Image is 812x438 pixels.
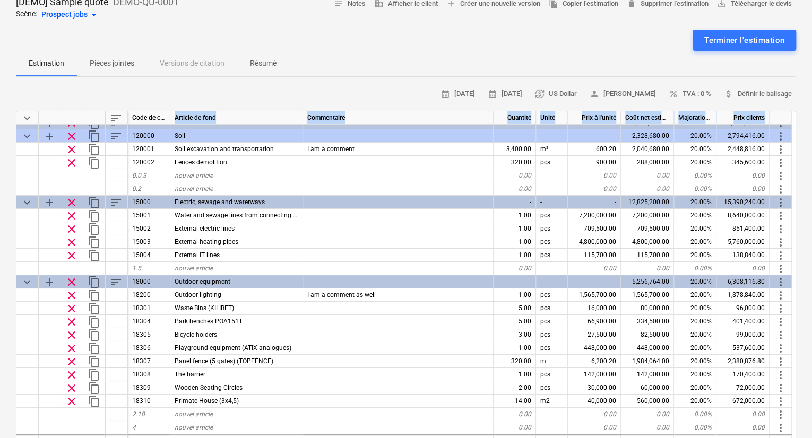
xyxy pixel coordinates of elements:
div: 851,400.00 [716,222,770,235]
span: Ligne en double [88,156,100,169]
div: 0.00 [494,182,536,196]
span: Plus d'actions [774,276,787,288]
span: External heating pipes [175,238,238,246]
span: Supprimer la ligne [65,156,78,169]
div: Prospect jobs [41,8,100,21]
div: - [536,129,568,143]
span: Plus d'actions [774,196,787,209]
div: pcs [536,368,568,381]
div: 0.00 [716,408,770,421]
div: m2 [536,395,568,408]
div: 0.00 [621,182,674,196]
p: Estimation [29,58,64,69]
span: Supprimer la ligne [65,196,78,209]
div: 0.00 [621,169,674,182]
div: 709,500.00 [568,222,621,235]
div: Coût net estimé [621,111,674,125]
button: [PERSON_NAME] [585,86,660,102]
span: Supprimer la ligne [65,369,78,381]
span: Soil [175,132,185,139]
span: Plus d'actions [774,223,787,235]
button: Terminer l'estimation [693,30,796,51]
span: Plus d'actions [774,209,787,222]
button: TVA : 0 % [664,86,715,102]
span: Supprimer la ligne [65,382,78,395]
div: 1.00 [494,249,536,262]
div: - [494,129,536,143]
span: Ajouter une sous-catégorie à la ligne [43,196,56,209]
div: 15000 [128,196,170,209]
span: Supprimer la ligne [65,209,78,222]
div: 80,000.00 [621,302,674,315]
span: Ligne en double [88,342,100,355]
div: 15,390,240.00 [716,196,770,209]
span: Plus d'actions [774,289,787,302]
div: 18308 [128,368,170,381]
button: Définir le balisage [720,86,796,102]
span: Ajouter une sous-catégorie à la ligne [43,130,56,143]
span: Ligne en double [88,355,100,368]
span: Supprimer la ligne [65,395,78,408]
div: 72,000.00 [716,381,770,395]
div: pcs [536,328,568,341]
div: 18307 [128,355,170,368]
span: Ligne en double [88,395,100,408]
div: Quantité [494,111,536,125]
span: Réduire la catégorie [21,196,33,209]
span: Outdoor equipment [175,278,230,285]
span: Plus d'actions [774,395,787,408]
span: Plus d'actions [774,408,787,421]
div: pcs [536,156,568,169]
span: arrow_drop_down [88,8,100,21]
div: 15004 [128,249,170,262]
div: Prix à l'unité [568,111,621,125]
div: pcs [536,302,568,315]
div: 7,200,000.00 [621,209,674,222]
span: US Dollar [535,88,577,100]
div: - [568,275,621,288]
div: 0.00 [494,262,536,275]
div: 1.00 [494,209,536,222]
div: 8,640,000.00 [716,209,770,222]
span: External IT lines [175,251,220,259]
div: 2,448,816.00 [716,143,770,156]
div: 2,040,680.00 [621,143,674,156]
button: US Dollar [531,86,581,102]
div: - [536,196,568,209]
span: Plus d'actions [774,156,787,169]
span: Ligne en double [88,369,100,381]
div: 99,000.00 [716,328,770,341]
div: 20.00% [674,209,716,222]
p: Pièces jointes [90,58,134,69]
div: 0.00 [568,169,621,182]
span: External electric lines [175,225,235,232]
div: - [536,275,568,288]
div: 0.00% [674,182,716,196]
div: 18000 [128,275,170,288]
span: nouvel article [175,185,213,192]
span: Playground equipment (ATIX analogues) [175,344,291,352]
span: TVA : 0 % [669,88,711,100]
div: 0.00 [716,182,770,196]
span: Ligne en double [88,209,100,222]
div: 672,000.00 [716,395,770,408]
span: Catégorie en double [88,276,100,288]
span: Supprimer la ligne [65,302,78,315]
div: 120002 [128,156,170,169]
div: 14.00 [494,395,536,408]
span: Supprimer la ligne [65,223,78,235]
div: pcs [536,209,568,222]
div: 0.00 [568,262,621,275]
div: 120001 [128,143,170,156]
div: 320.00 [494,355,536,368]
span: Supprimer la ligne [65,355,78,368]
span: Plus d'actions [774,369,787,381]
div: 115,700.00 [621,249,674,262]
div: Code de coût [128,111,170,125]
span: Ligne en double [88,302,100,315]
span: Ligne en double [88,143,100,156]
div: 20.00% [674,156,716,169]
span: Plus d'actions [774,170,787,182]
div: 3.00 [494,328,536,341]
span: Supprimer la ligne [65,249,78,262]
